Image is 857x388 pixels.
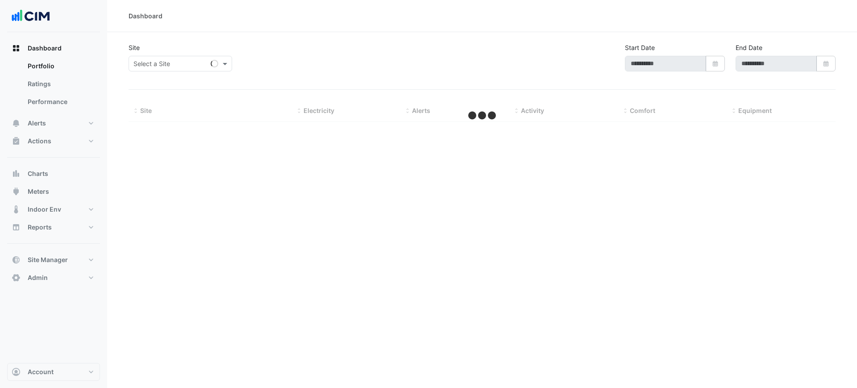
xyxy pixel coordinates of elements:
span: Charts [28,169,48,178]
app-icon: Charts [12,169,21,178]
button: Charts [7,165,100,183]
button: Alerts [7,114,100,132]
label: Site [129,43,140,52]
span: Reports [28,223,52,232]
span: Actions [28,137,51,146]
span: Site Manager [28,255,68,264]
span: Alerts [28,119,46,128]
span: Electricity [304,107,334,114]
button: Account [7,363,100,381]
span: Activity [521,107,544,114]
app-icon: Meters [12,187,21,196]
label: Start Date [625,43,655,52]
label: End Date [736,43,762,52]
app-icon: Actions [12,137,21,146]
app-icon: Alerts [12,119,21,128]
span: Indoor Env [28,205,61,214]
button: Dashboard [7,39,100,57]
app-icon: Dashboard [12,44,21,53]
span: Alerts [412,107,430,114]
span: Equipment [738,107,772,114]
button: Indoor Env [7,200,100,218]
span: Account [28,367,54,376]
app-icon: Site Manager [12,255,21,264]
button: Reports [7,218,100,236]
a: Portfolio [21,57,100,75]
span: Site [140,107,152,114]
button: Site Manager [7,251,100,269]
button: Actions [7,132,100,150]
div: Dashboard [7,57,100,114]
app-icon: Reports [12,223,21,232]
img: Company Logo [11,7,51,25]
a: Ratings [21,75,100,93]
app-icon: Admin [12,273,21,282]
span: Comfort [630,107,655,114]
button: Meters [7,183,100,200]
app-icon: Indoor Env [12,205,21,214]
button: Admin [7,269,100,287]
span: Dashboard [28,44,62,53]
div: Dashboard [129,11,162,21]
span: Admin [28,273,48,282]
span: Meters [28,187,49,196]
a: Performance [21,93,100,111]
